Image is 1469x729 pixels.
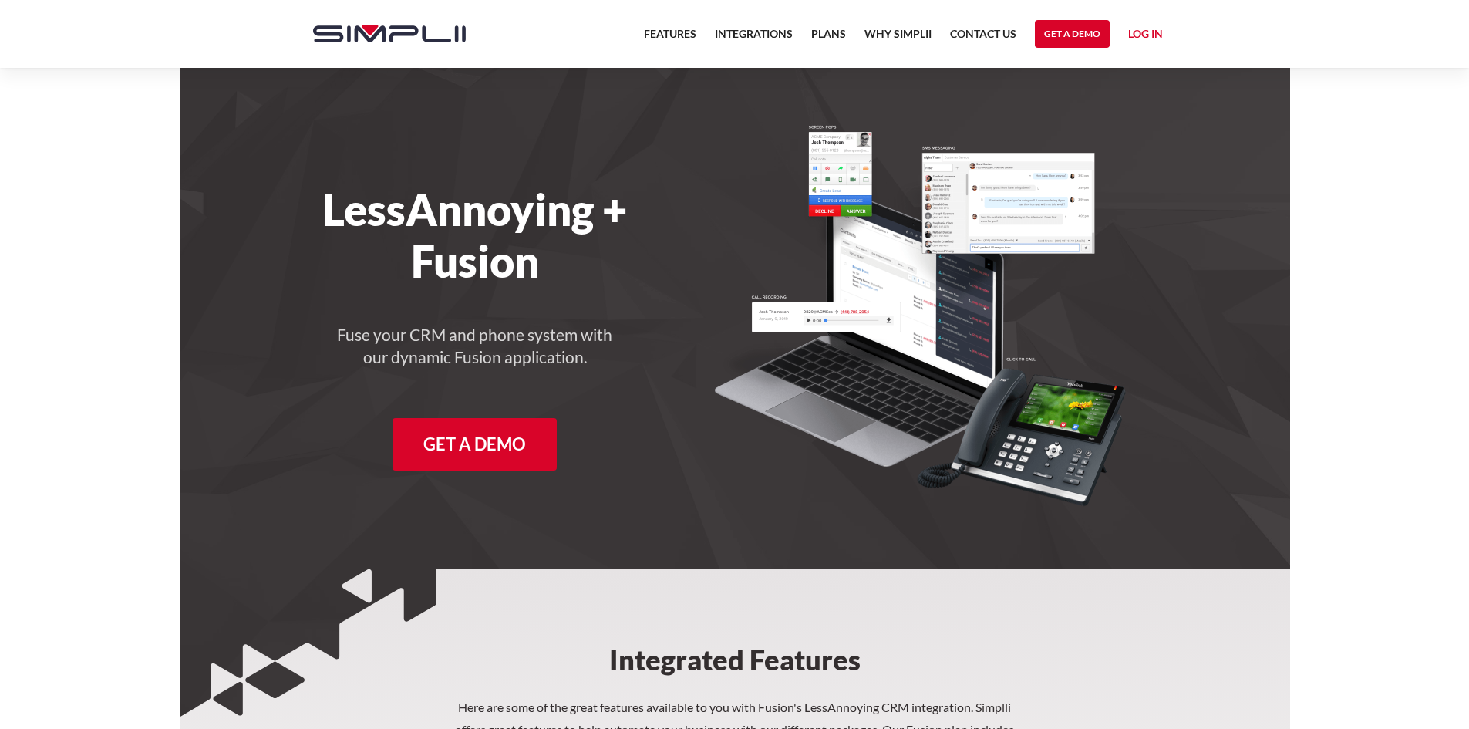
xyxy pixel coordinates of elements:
[715,25,793,52] a: Integrations
[1035,20,1110,48] a: Get a Demo
[313,25,466,42] img: Simplii
[811,25,846,52] a: Plans
[298,184,653,287] h1: LessAnnoying + Fusion
[1128,25,1163,48] a: Log in
[393,418,557,471] a: Get A Demo
[864,25,932,52] a: Why Simplii
[336,324,614,369] h4: Fuse your CRM and phone system with our dynamic Fusion application.
[714,123,1126,507] img: A desk phone and laptop with a CRM up and Fusion bringing call recording, screen pops, and SMS me...
[494,569,975,697] h2: Integrated Features
[644,25,696,52] a: Features
[950,25,1016,52] a: Contact US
